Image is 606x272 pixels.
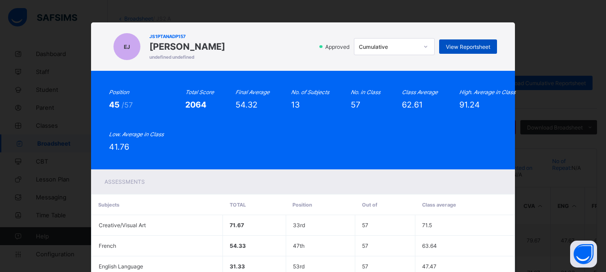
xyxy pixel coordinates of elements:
[351,89,380,95] i: No. in Class
[292,202,312,208] span: Position
[359,43,418,50] div: Cumulative
[291,100,300,109] span: 13
[459,100,480,109] span: 91.24
[99,222,146,229] span: Creative/Visual Art
[362,242,368,249] span: 57
[293,222,305,229] span: 33rd
[149,54,225,60] span: undefined undefined
[422,263,436,270] span: 47.47
[230,202,246,208] span: Total
[98,202,119,208] span: Subjects
[109,142,129,151] span: 41.76
[185,89,214,95] i: Total Score
[230,222,244,229] span: 71.67
[446,43,490,50] span: View Reportsheet
[149,34,225,39] span: JS1PTANADP157
[235,89,270,95] i: Final Average
[109,131,164,138] i: Low. Average in Class
[402,89,438,95] i: Class Average
[99,242,116,249] span: French
[291,89,329,95] i: No. of Subjects
[422,202,456,208] span: Class average
[459,89,515,95] i: High. Average in Class
[293,242,305,249] span: 47th
[402,100,423,109] span: 62.61
[362,222,368,229] span: 57
[149,41,225,52] span: [PERSON_NAME]
[293,263,305,270] span: 53rd
[109,100,122,109] span: 45
[235,100,257,109] span: 54.32
[185,100,206,109] span: 2064
[105,178,145,185] span: Assessments
[230,242,246,249] span: 54.33
[122,100,133,109] span: /57
[124,43,130,50] span: EJ
[230,263,245,270] span: 31.33
[362,202,377,208] span: Out of
[570,241,597,268] button: Open asap
[422,242,437,249] span: 63.64
[351,100,360,109] span: 57
[99,263,143,270] span: English Language
[109,89,129,95] i: Position
[422,222,432,229] span: 71.5
[324,43,352,50] span: Approved
[362,263,368,270] span: 57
